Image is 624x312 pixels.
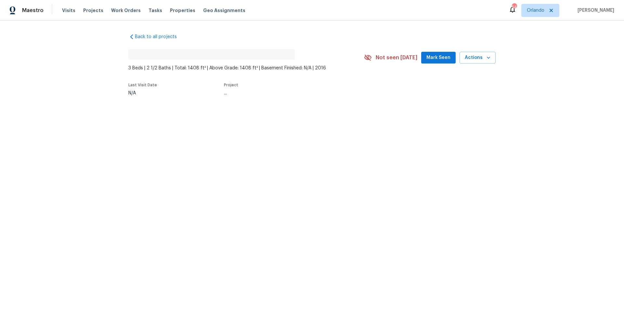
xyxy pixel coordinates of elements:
[460,52,496,64] button: Actions
[128,65,364,71] span: 3 Beds | 2 1/2 Baths | Total: 1408 ft² | Above Grade: 1408 ft² | Basement Finished: N/A | 2016
[128,34,191,40] a: Back to all projects
[111,7,141,14] span: Work Orders
[512,4,516,10] div: 54
[128,83,157,87] span: Last Visit Date
[170,7,195,14] span: Properties
[575,7,614,14] span: [PERSON_NAME]
[203,7,245,14] span: Geo Assignments
[224,91,349,95] div: ...
[83,7,103,14] span: Projects
[224,83,238,87] span: Project
[465,54,490,62] span: Actions
[128,91,157,95] div: N/A
[421,52,456,64] button: Mark Seen
[426,54,450,62] span: Mark Seen
[149,8,162,13] span: Tasks
[376,54,417,61] span: Not seen [DATE]
[62,7,75,14] span: Visits
[22,7,44,14] span: Maestro
[527,7,544,14] span: Orlando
